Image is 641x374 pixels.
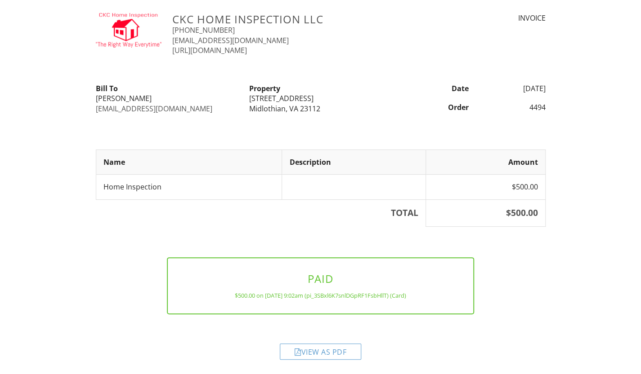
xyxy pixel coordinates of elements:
th: Amount [426,150,545,174]
a: [PHONE_NUMBER] [172,25,235,35]
div: Order [397,102,474,112]
div: $500.00 on [DATE] 9:02am (pi_3SBxl6K7snlDGpRF1FsbHllT) (Card) [182,292,459,299]
th: $500.00 [426,199,545,226]
h3: CKC Home Inspection LLC [172,13,430,25]
h3: PAID [182,273,459,285]
a: [EMAIL_ADDRESS][DOMAIN_NAME] [96,104,212,114]
div: INVOICE [441,13,545,23]
div: Date [397,84,474,93]
strong: Property [249,84,280,93]
th: TOTAL [96,199,426,226]
th: Name [96,150,282,174]
a: View as PDF [280,349,361,359]
div: 4494 [474,102,551,112]
th: Description [282,150,426,174]
strong: Bill To [96,84,118,93]
a: [EMAIL_ADDRESS][DOMAIN_NAME] [172,35,289,45]
div: View as PDF [280,343,361,360]
a: [URL][DOMAIN_NAME] [172,45,247,55]
div: [DATE] [474,84,551,93]
img: Drawing.png [96,13,162,48]
span: Home Inspection [103,182,161,192]
div: Midlothian, VA 23112 [249,104,392,114]
td: $500.00 [426,175,545,199]
div: [PERSON_NAME] [96,93,238,103]
div: [STREET_ADDRESS] [249,93,392,103]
